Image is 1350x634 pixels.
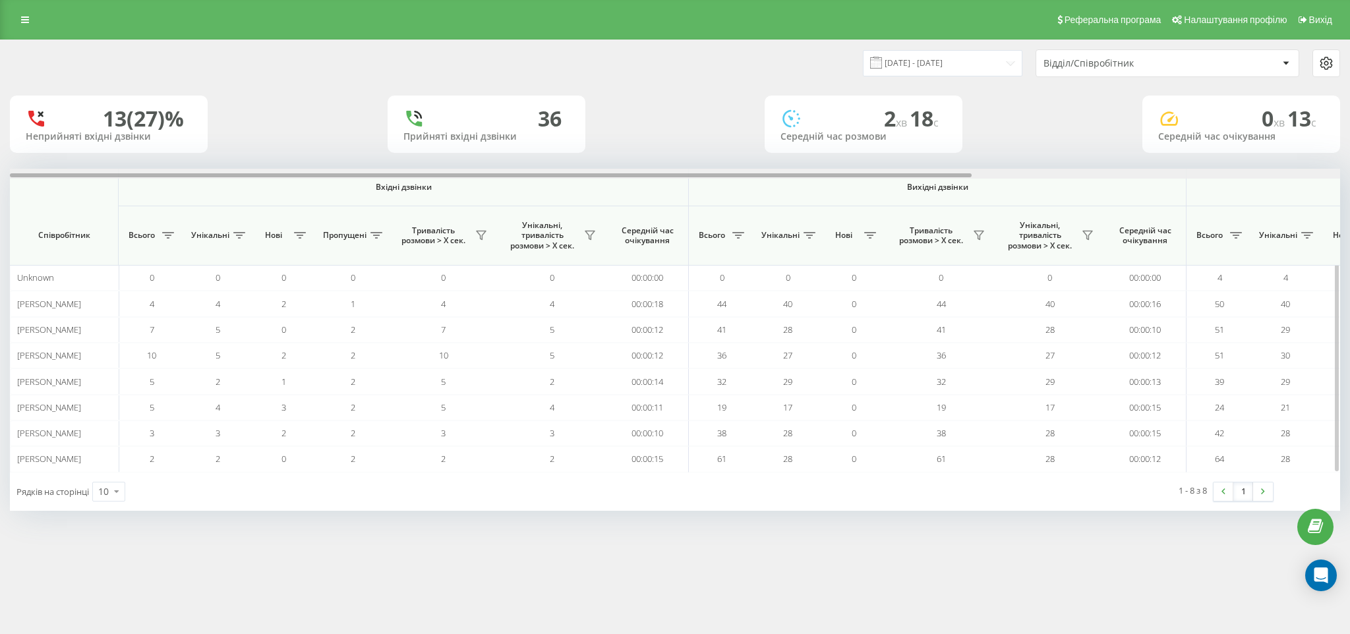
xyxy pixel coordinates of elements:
span: Нові [257,230,290,241]
td: 00:00:10 [606,420,689,446]
span: Налаштування профілю [1184,14,1287,25]
span: 4 [1218,272,1222,283]
span: Унікальні [191,230,229,241]
span: 39 [1215,376,1224,388]
span: 42 [1215,427,1224,439]
span: 5 [441,401,446,413]
span: 28 [1045,324,1055,335]
span: Всього [1193,230,1226,241]
span: Середній час очікування [616,225,678,246]
span: 51 [1215,324,1224,335]
span: 0 [852,376,856,388]
span: 2 [884,104,910,132]
span: 10 [439,349,448,361]
span: 0 [786,272,790,283]
span: 41 [717,324,726,335]
span: Всього [695,230,728,241]
td: 00:00:12 [1104,446,1187,472]
td: 00:00:12 [606,343,689,368]
td: 00:00:12 [606,317,689,343]
span: 0 [852,324,856,335]
span: Тривалість розмови > Х сек. [893,225,969,246]
span: Унікальні [761,230,800,241]
span: Вхідні дзвінки [153,182,654,192]
span: 44 [717,298,726,310]
span: 2 [550,376,554,388]
span: 19 [937,401,946,413]
span: 21 [1281,401,1290,413]
span: Unknown [17,272,54,283]
span: 1 [281,376,286,388]
span: 2 [441,453,446,465]
span: Реферальна програма [1065,14,1161,25]
span: 5 [216,349,220,361]
span: 61 [937,453,946,465]
span: 30 [1281,349,1290,361]
td: 00:00:13 [1104,368,1187,394]
div: 1 - 8 з 8 [1179,484,1207,497]
span: 36 [937,349,946,361]
span: 18 [910,104,939,132]
div: Середній час очікування [1158,131,1324,142]
span: 29 [783,376,792,388]
span: 3 [216,427,220,439]
span: 3 [281,401,286,413]
span: 0 [281,324,286,335]
td: 00:00:10 [1104,317,1187,343]
span: 0 [852,401,856,413]
span: 64 [1215,453,1224,465]
td: 00:00:00 [606,265,689,291]
span: 0 [216,272,220,283]
span: 7 [441,324,446,335]
span: 40 [783,298,792,310]
span: Середній час очікування [1114,225,1176,246]
span: 28 [1281,427,1290,439]
span: 3 [150,427,154,439]
span: 2 [281,427,286,439]
span: 38 [717,427,726,439]
span: 0 [441,272,446,283]
span: 4 [1283,272,1288,283]
span: 5 [441,376,446,388]
td: 00:00:11 [606,395,689,420]
span: 44 [937,298,946,310]
td: 00:00:15 [1104,395,1187,420]
span: 28 [1045,427,1055,439]
span: Нові [827,230,860,241]
span: [PERSON_NAME] [17,298,81,310]
span: 0 [852,349,856,361]
span: 17 [783,401,792,413]
span: 0 [852,298,856,310]
span: 4 [550,401,554,413]
span: 36 [717,349,726,361]
span: 50 [1215,298,1224,310]
span: Співробітник [21,230,107,241]
span: 0 [852,272,856,283]
span: Унікальні, тривалість розмови > Х сек. [504,220,580,251]
span: 2 [351,376,355,388]
span: 2 [550,453,554,465]
span: Тривалість розмови > Х сек. [396,225,471,246]
div: 10 [98,485,109,498]
span: 28 [783,427,792,439]
div: Неприйняті вхідні дзвінки [26,131,192,142]
td: 00:00:00 [1104,265,1187,291]
div: Прийняті вхідні дзвінки [403,131,570,142]
span: 27 [783,349,792,361]
span: 2 [351,453,355,465]
span: 2 [281,298,286,310]
span: 0 [281,272,286,283]
span: 0 [550,272,554,283]
span: 32 [717,376,726,388]
span: 0 [720,272,724,283]
span: [PERSON_NAME] [17,376,81,388]
span: Вихід [1309,14,1332,25]
span: 19 [717,401,726,413]
span: Вихідні дзвінки [720,182,1156,192]
td: 00:00:16 [1104,291,1187,316]
span: 5 [150,376,154,388]
td: 00:00:18 [606,291,689,316]
span: c [1311,115,1316,130]
span: Унікальні [1259,230,1297,241]
span: 2 [150,453,154,465]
